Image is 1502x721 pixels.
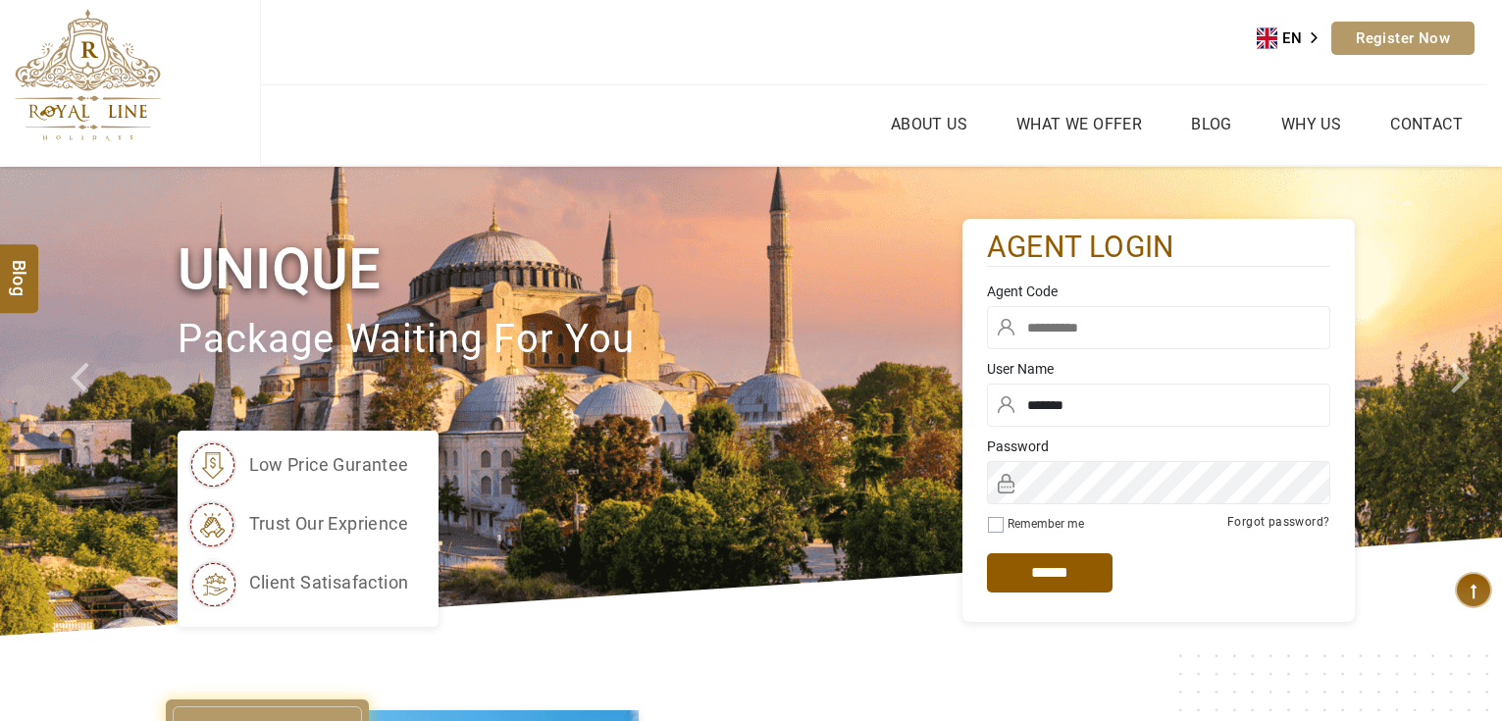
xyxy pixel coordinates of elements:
[187,499,409,548] li: trust our exprience
[45,167,121,636] a: Check next prev
[15,9,161,141] img: The Royal Line Holidays
[1257,24,1331,53] aside: Language selected: English
[7,259,32,276] span: Blog
[1257,24,1331,53] div: Language
[1385,110,1468,138] a: Contact
[1227,515,1329,529] a: Forgot password?
[886,110,972,138] a: About Us
[987,437,1330,456] label: Password
[1011,110,1147,138] a: What we Offer
[987,359,1330,379] label: User Name
[1426,167,1502,636] a: Check next image
[178,232,962,306] h1: Unique
[1257,24,1331,53] a: EN
[178,307,962,373] p: package waiting for you
[187,558,409,607] li: client satisafaction
[1331,22,1475,55] a: Register Now
[1186,110,1237,138] a: Blog
[1008,517,1084,531] label: Remember me
[987,229,1330,267] h2: agent login
[1276,110,1346,138] a: Why Us
[987,282,1330,301] label: Agent Code
[187,440,409,489] li: low price gurantee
